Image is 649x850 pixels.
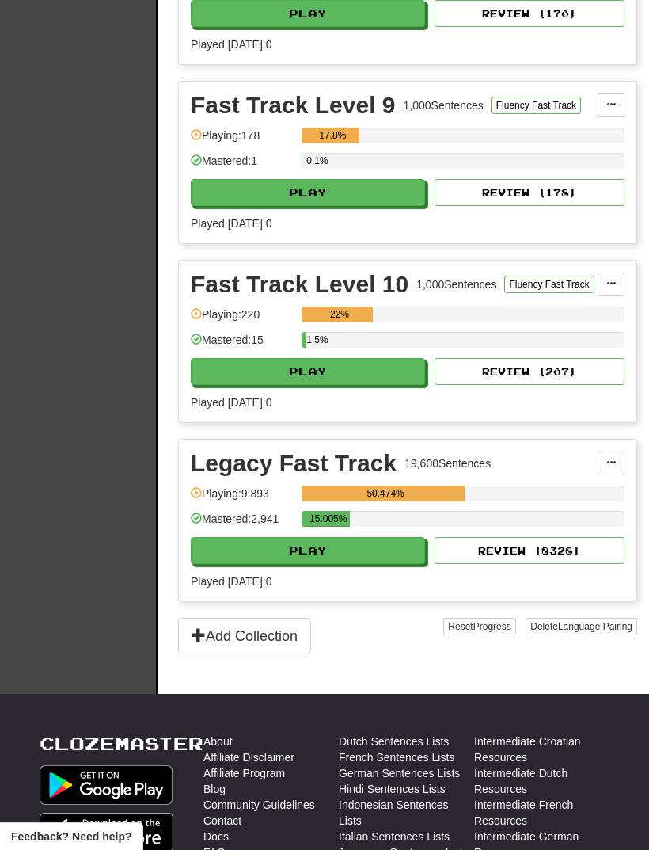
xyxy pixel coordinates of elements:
[40,734,203,753] a: Clozemaster
[474,797,609,829] a: Intermediate French Resources
[504,276,594,293] button: Fluency Fast Track
[203,797,315,813] a: Community Guidelines
[443,618,515,635] button: ResetProgress
[178,618,311,654] button: Add Collection
[191,575,271,588] span: Played [DATE]: 0
[191,358,425,385] button: Play
[306,307,373,322] div: 22%
[339,797,474,829] a: Indonesian Sentences Lists
[339,734,449,749] a: Dutch Sentences Lists
[191,452,397,475] div: Legacy Fast Track
[339,829,450,844] a: Italian Sentences Lists
[191,179,425,206] button: Play
[404,97,484,113] div: 1,000 Sentences
[191,273,408,296] div: Fast Track Level 10
[435,179,624,206] button: Review (178)
[558,621,632,632] span: Language Pairing
[306,128,359,143] div: 17.8%
[191,217,271,230] span: Played [DATE]: 0
[191,93,396,117] div: Fast Track Level 9
[435,537,624,564] button: Review (8328)
[473,621,511,632] span: Progress
[11,829,131,844] span: Open feedback widget
[203,813,241,829] a: Contact
[191,486,294,512] div: Playing: 9,893
[191,153,294,179] div: Mastered: 1
[435,358,624,385] button: Review (207)
[203,829,229,844] a: Docs
[40,765,173,805] img: Get it on Google Play
[339,781,446,797] a: Hindi Sentences Lists
[306,511,350,527] div: 15.005%
[191,38,271,51] span: Played [DATE]: 0
[526,618,637,635] button: DeleteLanguage Pairing
[191,128,294,154] div: Playing: 178
[416,276,496,292] div: 1,000 Sentences
[191,307,294,333] div: Playing: 220
[474,765,609,797] a: Intermediate Dutch Resources
[339,749,454,765] a: French Sentences Lists
[191,537,425,564] button: Play
[203,765,285,781] a: Affiliate Program
[203,734,233,749] a: About
[474,734,609,765] a: Intermediate Croatian Resources
[191,332,294,358] div: Mastered: 15
[404,455,491,471] div: 19,600 Sentences
[491,97,581,114] button: Fluency Fast Track
[191,396,271,409] span: Played [DATE]: 0
[191,511,294,537] div: Mastered: 2,941
[203,781,226,797] a: Blog
[203,749,294,765] a: Affiliate Disclaimer
[339,765,460,781] a: German Sentences Lists
[306,486,465,501] div: 50.474%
